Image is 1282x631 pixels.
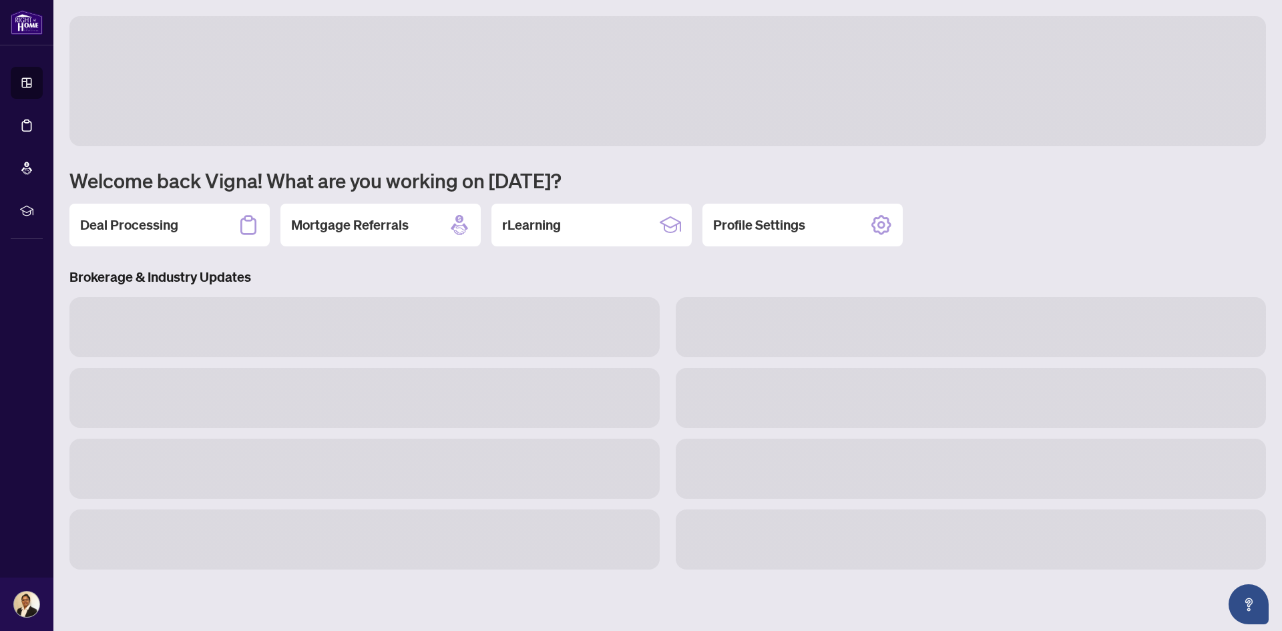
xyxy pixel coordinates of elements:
img: Profile Icon [14,592,39,617]
h2: Deal Processing [80,216,178,234]
h3: Brokerage & Industry Updates [69,268,1266,286]
h2: Mortgage Referrals [291,216,409,234]
h2: Profile Settings [713,216,805,234]
h1: Welcome back Vigna! What are you working on [DATE]? [69,168,1266,193]
img: logo [11,10,43,35]
h2: rLearning [502,216,561,234]
button: Open asap [1229,584,1269,624]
